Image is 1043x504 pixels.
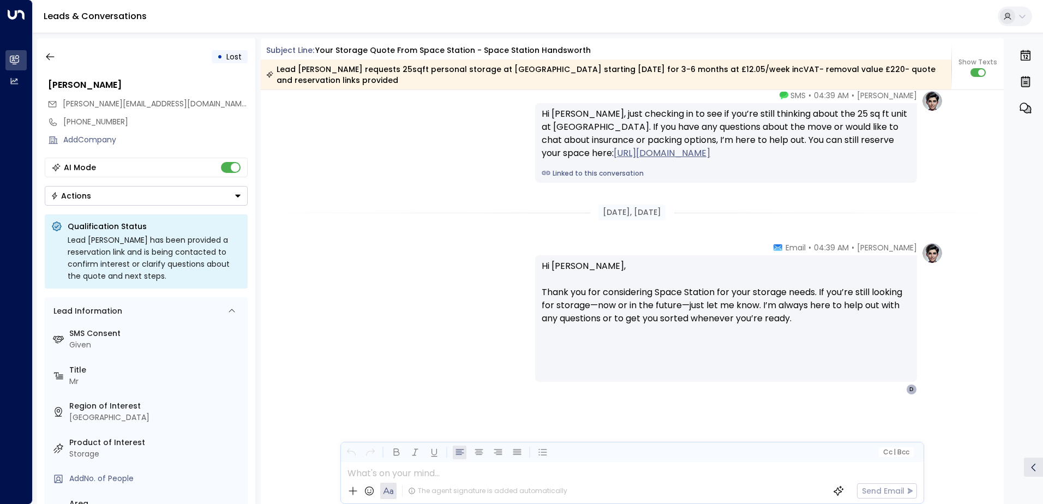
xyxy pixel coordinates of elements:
span: SMS [790,90,806,101]
span: [PERSON_NAME][EMAIL_ADDRESS][DOMAIN_NAME] [63,98,249,109]
div: [GEOGRAPHIC_DATA] [69,412,243,423]
div: Lead Information [50,305,122,317]
div: D [906,384,917,395]
p: Qualification Status [68,221,241,232]
button: Cc|Bcc [878,447,913,458]
div: AddCompany [63,134,248,146]
span: • [852,242,854,253]
div: Lead [PERSON_NAME] has been provided a reservation link and is being contacted to confirm interes... [68,234,241,282]
span: • [808,242,811,253]
span: 04:39 AM [814,242,849,253]
a: [URL][DOMAIN_NAME] [614,147,710,160]
span: [PERSON_NAME] [857,242,917,253]
label: Product of Interest [69,437,243,448]
label: Title [69,364,243,376]
span: Lost [226,51,242,62]
div: Lead [PERSON_NAME] requests 25sqft personal storage at [GEOGRAPHIC_DATA] starting [DATE] for 3-6 ... [266,64,945,86]
span: | [894,448,896,456]
label: Region of Interest [69,400,243,412]
span: Subject Line: [266,45,314,56]
div: AddNo. of People [69,473,243,484]
a: Linked to this conversation [542,169,910,178]
a: Leads & Conversations [44,10,147,22]
label: SMS Consent [69,328,243,339]
span: Show Texts [958,57,997,67]
div: [DATE], [DATE] [598,205,666,220]
div: Your storage quote from Space Station - Space Station Handsworth [315,45,591,56]
div: • [217,47,223,67]
button: Actions [45,186,248,206]
button: Redo [363,446,377,459]
span: Email [786,242,806,253]
div: The agent signature is added automatically [408,486,567,496]
span: [PERSON_NAME] [857,90,917,101]
img: profile-logo.png [921,90,943,112]
div: Given [69,339,243,351]
div: [PERSON_NAME] [48,79,248,92]
div: Storage [69,448,243,460]
p: Hi [PERSON_NAME], Thank you for considering Space Station for your storage needs. If you’re still... [542,260,910,338]
span: Cc Bcc [883,448,909,456]
span: danny.singh89@outlook.com [63,98,248,110]
span: 04:39 AM [814,90,849,101]
img: profile-logo.png [921,242,943,264]
div: [PHONE_NUMBER] [63,116,248,128]
div: Actions [51,191,91,201]
span: • [808,90,811,101]
div: Button group with a nested menu [45,186,248,206]
button: Undo [344,446,358,459]
div: AI Mode [64,162,96,173]
div: Hi [PERSON_NAME], just checking in to see if you’re still thinking about the 25 sq ft unit at [GE... [542,107,910,160]
div: Mr [69,376,243,387]
span: • [852,90,854,101]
